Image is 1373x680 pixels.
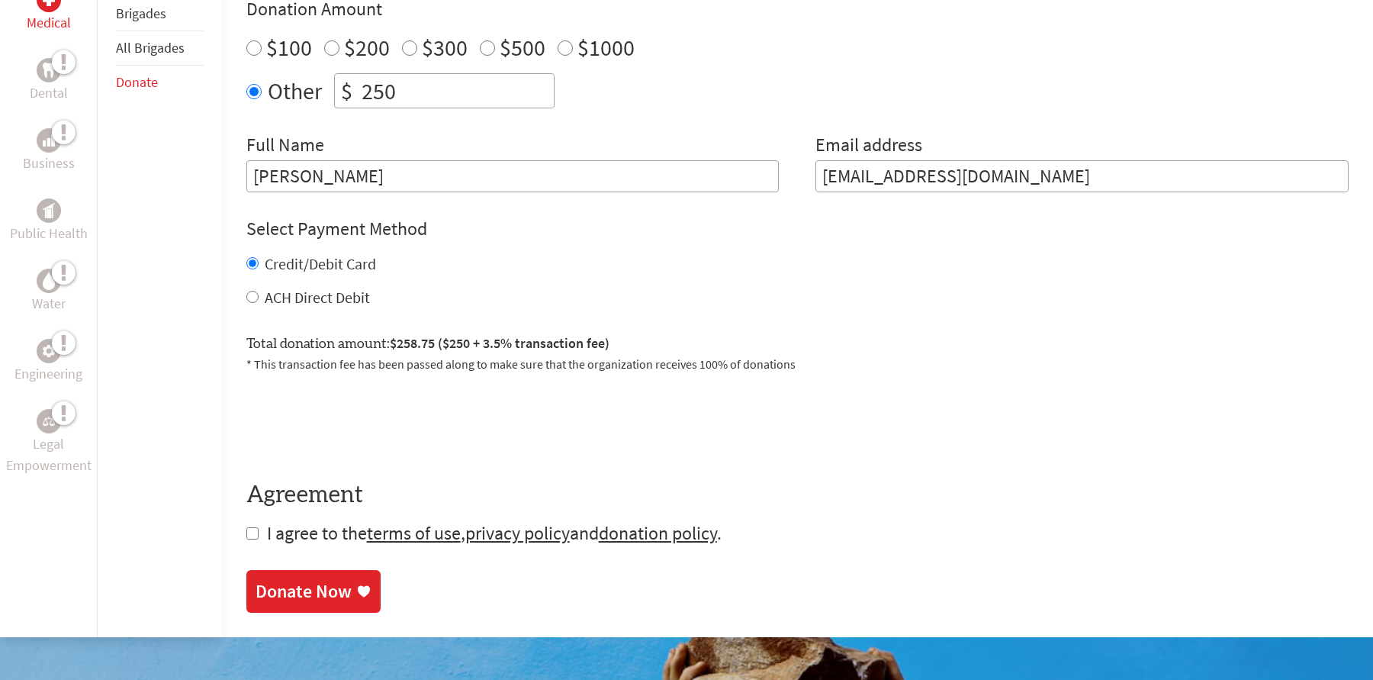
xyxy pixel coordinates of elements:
[43,203,55,218] img: Public Health
[465,521,570,545] a: privacy policy
[43,134,55,147] img: Business
[344,33,390,62] label: $200
[3,433,94,476] p: Legal Empowerment
[335,74,359,108] div: $
[390,334,609,352] span: $258.75 ($250 + 3.5% transaction fee)
[265,288,370,307] label: ACH Direct Debit
[37,409,61,433] div: Legal Empowerment
[246,392,478,451] iframe: reCAPTCHA
[14,363,82,385] p: Engineering
[32,269,66,314] a: WaterWater
[246,355,1349,373] p: * This transaction fee has been passed along to make sure that the organization receives 100% of ...
[359,74,554,108] input: Enter Amount
[266,33,312,62] label: $100
[37,128,61,153] div: Business
[37,269,61,293] div: Water
[268,73,322,108] label: Other
[10,223,88,244] p: Public Health
[37,198,61,223] div: Public Health
[267,521,722,545] span: I agree to the , and .
[367,521,461,545] a: terms of use
[116,66,203,99] li: Donate
[256,579,352,604] div: Donate Now
[599,521,717,545] a: donation policy
[116,39,185,56] a: All Brigades
[43,417,55,426] img: Legal Empowerment
[815,133,922,160] label: Email address
[246,217,1349,241] h4: Select Payment Method
[246,333,609,355] label: Total donation amount:
[246,482,1349,509] h4: Agreement
[27,12,71,34] p: Medical
[43,345,55,357] img: Engineering
[30,58,68,104] a: DentalDental
[246,133,324,160] label: Full Name
[23,153,75,174] p: Business
[37,58,61,82] div: Dental
[577,33,635,62] label: $1000
[246,160,780,192] input: Enter Full Name
[32,293,66,314] p: Water
[23,128,75,174] a: BusinessBusiness
[43,272,55,290] img: Water
[30,82,68,104] p: Dental
[422,33,468,62] label: $300
[265,254,376,273] label: Credit/Debit Card
[37,339,61,363] div: Engineering
[815,160,1349,192] input: Your Email
[116,73,158,91] a: Donate
[10,198,88,244] a: Public HealthPublic Health
[246,570,381,613] a: Donate Now
[500,33,545,62] label: $500
[43,63,55,78] img: Dental
[14,339,82,385] a: EngineeringEngineering
[3,409,94,476] a: Legal EmpowermentLegal Empowerment
[116,31,203,66] li: All Brigades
